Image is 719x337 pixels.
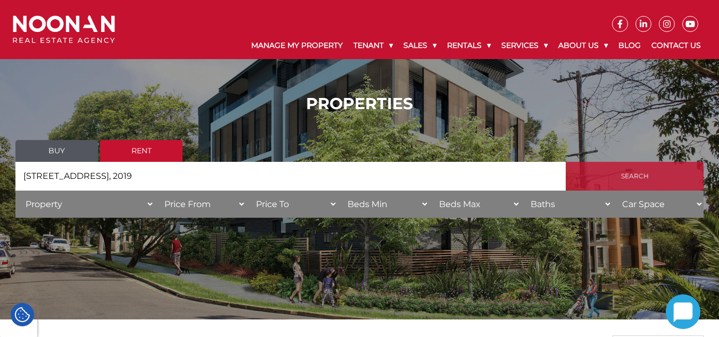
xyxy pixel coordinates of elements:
[442,32,496,59] a: Rentals
[496,32,553,59] a: Services
[100,140,183,162] a: Rent
[13,15,115,44] img: Noonan Real Estate Agency
[398,32,442,59] a: Sales
[246,32,348,59] a: Manage My Property
[553,32,613,59] a: About Us
[566,162,704,191] input: Search
[11,303,34,326] div: Cookie Settings
[15,94,704,113] h1: PROPERTIES
[15,162,566,191] input: Search by suburb, postcode or area
[646,32,706,59] a: Contact Us
[613,32,646,59] a: Blog
[348,32,398,59] a: Tenant
[15,140,98,162] a: Buy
